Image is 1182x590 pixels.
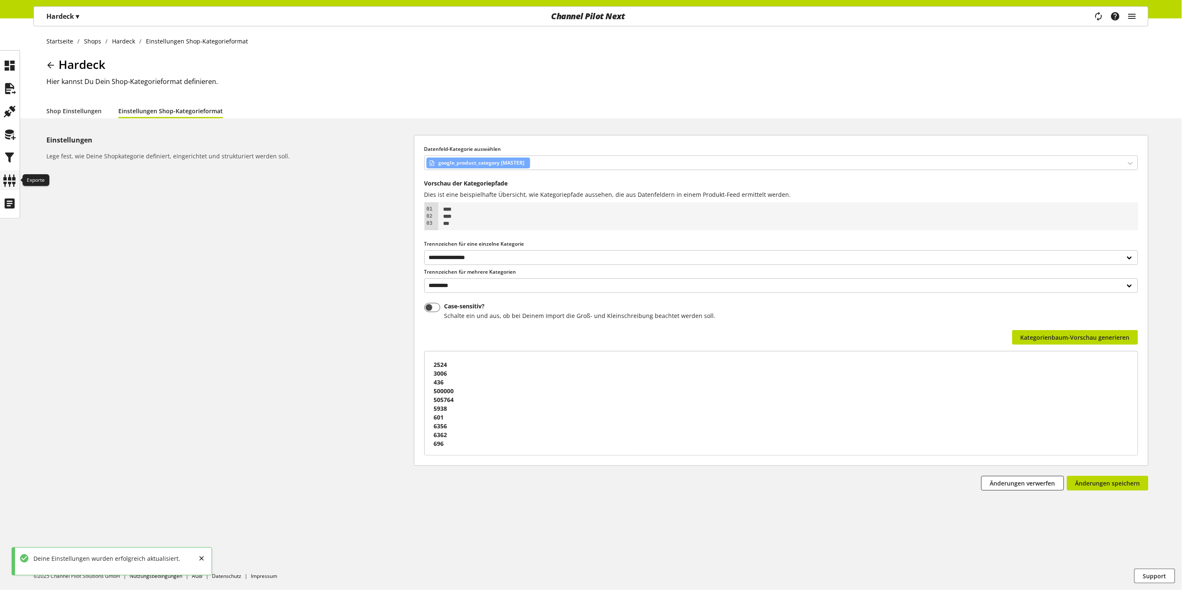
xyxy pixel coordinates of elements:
[424,213,434,220] div: 02
[46,107,102,115] a: Shop Einstellungen
[23,174,49,186] div: Exporte
[46,37,78,46] a: Startseite
[434,378,444,386] span: 436
[424,145,1138,153] label: Datenfeld-Kategorie auswählen
[46,76,1149,86] h2: Hier kannst Du Dein Shop-Kategorieformat definieren.
[424,206,434,213] div: 01
[434,431,447,439] span: 6362
[59,56,105,72] span: Hardeck
[1021,333,1130,342] span: Kategorienbaum-Vorschau generieren
[434,404,447,412] span: 5938
[1134,569,1175,583] button: Support
[1012,330,1138,345] button: Kategorienbaum-Vorschau generieren
[444,303,716,310] div: Case-sensitiv?
[434,387,454,395] span: 500000
[434,440,444,448] span: 696
[1075,479,1140,488] span: Änderungen speichern
[434,413,444,421] span: 601
[424,220,434,227] div: 03
[212,572,241,580] a: Datenschutz
[981,476,1064,491] button: Änderungen verwerfen
[118,107,223,115] a: Einstellungen Shop-Kategorieformat
[424,180,1138,187] p: Vorschau der Kategoriepfade
[434,369,447,377] span: 3006
[108,37,140,46] a: Hardeck
[29,554,180,563] div: Deine Einstellungen wurden erfolgreich aktualisiert.
[76,12,79,21] span: ▾
[434,396,454,404] span: 505764
[46,135,411,145] h5: Einstellungen
[80,37,106,46] a: Shops
[251,572,277,580] a: Impressum
[46,152,411,160] h6: Lege fest, wie Deine Shopkategorie definiert, eingerichtet und strukturiert werden soll.
[130,572,182,580] a: Nutzungsbedingungen
[424,268,516,275] span: Trennzeichen für mehrere Kategorien
[1143,572,1167,580] span: Support
[33,6,1149,26] nav: main navigation
[1067,476,1149,491] button: Änderungen speichern
[444,311,716,320] div: Schalte ein und aus, ob bei Deinem Import die Groß- und Kleinschreibung beachtet werden soll.
[33,572,130,580] li: ©2025 Channel Pilot Solutions GmbH
[434,361,447,369] span: 2524
[990,479,1055,488] span: Änderungen verwerfen
[424,240,524,247] span: Trennzeichen für eine einzelne Kategorie
[112,37,135,46] span: Hardeck
[46,11,79,21] p: Hardeck
[434,422,447,430] span: 6356
[439,158,525,168] span: google_product_category [MASTER]
[424,190,1138,199] p: Dies ist eine beispielhafte Übersicht, wie Kategoriepfade aussehen, die aus Datenfeldern in einem...
[192,572,202,580] a: AGB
